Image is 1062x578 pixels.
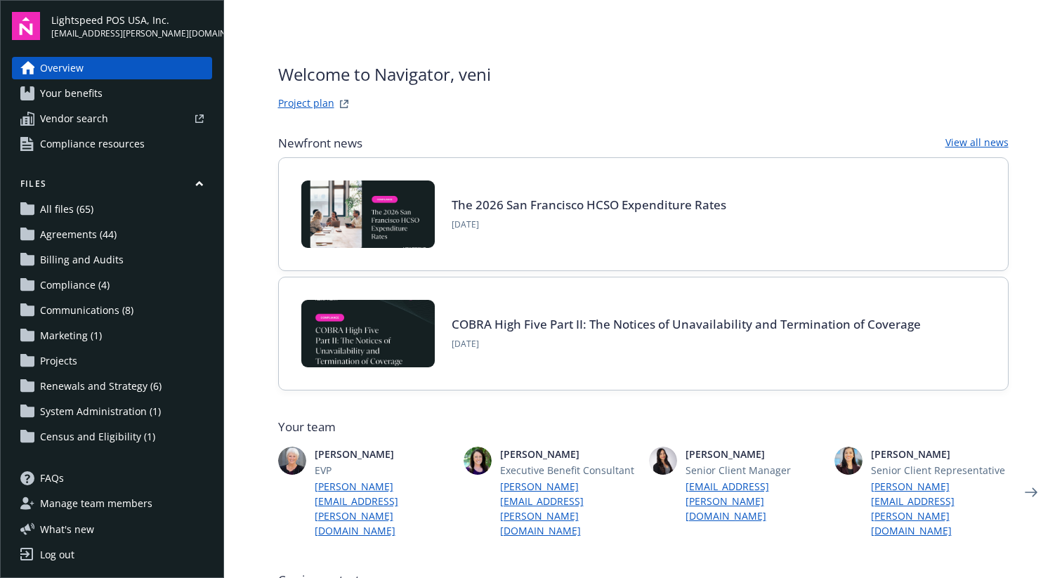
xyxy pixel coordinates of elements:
[315,447,452,461] span: [PERSON_NAME]
[12,492,212,515] a: Manage team members
[301,300,435,367] img: BLOG-Card Image - Compliance - COBRA High Five Pt 2 - 08-21-25.jpg
[500,463,638,478] span: Executive Benefit Consultant
[51,12,212,40] button: Lightspeed POS USA, Inc.[EMAIL_ADDRESS][PERSON_NAME][DOMAIN_NAME]
[12,299,212,322] a: Communications (8)
[12,57,212,79] a: Overview
[12,522,117,537] button: What's new
[40,467,64,490] span: FAQs
[336,96,353,112] a: projectPlanWebsite
[40,82,103,105] span: Your benefits
[500,447,638,461] span: [PERSON_NAME]
[452,338,921,350] span: [DATE]
[278,419,1009,435] span: Your team
[12,133,212,155] a: Compliance resources
[40,324,102,347] span: Marketing (1)
[12,375,212,398] a: Renewals and Strategy (6)
[12,12,40,40] img: navigator-logo.svg
[12,324,212,347] a: Marketing (1)
[278,135,362,152] span: Newfront news
[40,299,133,322] span: Communications (8)
[40,274,110,296] span: Compliance (4)
[40,400,161,423] span: System Administration (1)
[686,447,823,461] span: [PERSON_NAME]
[871,463,1009,478] span: Senior Client Representative
[834,447,863,475] img: photo
[40,375,162,398] span: Renewals and Strategy (6)
[40,107,108,130] span: Vendor search
[1020,481,1042,504] a: Next
[12,107,212,130] a: Vendor search
[40,544,74,566] div: Log out
[40,223,117,246] span: Agreements (44)
[51,27,212,40] span: [EMAIL_ADDRESS][PERSON_NAME][DOMAIN_NAME]
[12,198,212,221] a: All files (65)
[40,522,94,537] span: What ' s new
[12,82,212,105] a: Your benefits
[464,447,492,475] img: photo
[315,463,452,478] span: EVP
[12,249,212,271] a: Billing and Audits
[452,316,921,332] a: COBRA High Five Part II: The Notices of Unavailability and Termination of Coverage
[12,223,212,246] a: Agreements (44)
[278,96,334,112] a: Project plan
[40,492,152,515] span: Manage team members
[452,197,726,213] a: The 2026 San Francisco HCSO Expenditure Rates
[945,135,1009,152] a: View all news
[40,426,155,448] span: Census and Eligibility (1)
[12,467,212,490] a: FAQs
[686,463,823,478] span: Senior Client Manager
[871,479,1009,538] a: [PERSON_NAME][EMAIL_ADDRESS][PERSON_NAME][DOMAIN_NAME]
[315,479,452,538] a: [PERSON_NAME][EMAIL_ADDRESS][PERSON_NAME][DOMAIN_NAME]
[301,180,435,248] img: BLOG+Card Image - Compliance - 2026 SF HCSO Expenditure Rates - 08-26-25.jpg
[12,178,212,195] button: Files
[686,479,823,523] a: [EMAIL_ADDRESS][PERSON_NAME][DOMAIN_NAME]
[40,350,77,372] span: Projects
[871,447,1009,461] span: [PERSON_NAME]
[40,249,124,271] span: Billing and Audits
[40,57,84,79] span: Overview
[51,13,212,27] span: Lightspeed POS USA, Inc.
[278,447,306,475] img: photo
[500,479,638,538] a: [PERSON_NAME][EMAIL_ADDRESS][PERSON_NAME][DOMAIN_NAME]
[649,447,677,475] img: photo
[12,350,212,372] a: Projects
[452,218,726,231] span: [DATE]
[12,400,212,423] a: System Administration (1)
[40,198,93,221] span: All files (65)
[278,62,491,87] span: Welcome to Navigator , veni
[12,274,212,296] a: Compliance (4)
[12,426,212,448] a: Census and Eligibility (1)
[40,133,145,155] span: Compliance resources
